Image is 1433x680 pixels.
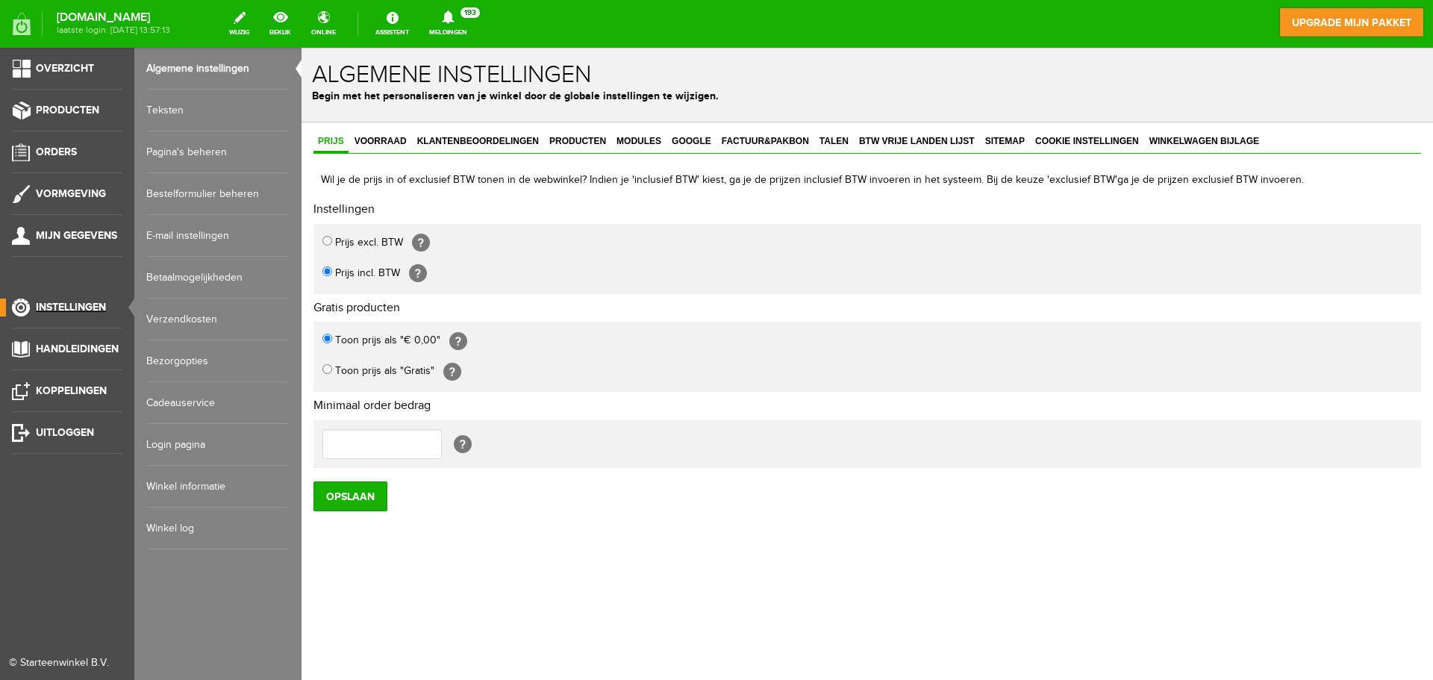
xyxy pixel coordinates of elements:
span: Koppelingen [36,384,107,397]
a: Algemene instellingen [146,48,290,90]
a: Talen [513,84,552,105]
a: Winkel informatie [146,466,290,508]
h2: Instellingen [12,155,1120,169]
strong: [DOMAIN_NAME] [57,13,170,22]
a: Teksten [146,90,290,131]
div: © Starteenwinkel B.V. [9,655,113,671]
a: Pagina's beheren [146,131,290,173]
span: [?] [107,216,125,234]
a: Cadeauservice [146,382,290,424]
label: Prijs excl. BTW [34,187,102,203]
a: bekijk [260,7,300,40]
span: Winkelwagen bijlage [843,88,962,99]
a: Betaalmogelijkheden [146,257,290,299]
a: Bezorgopties [146,340,290,382]
span: Factuur&Pakbon [416,88,512,99]
a: Bestelformulier beheren [146,173,290,215]
a: Klantenbeoordelingen [111,84,242,105]
a: Producten [243,84,309,105]
span: Modules [310,88,364,99]
span: Producten [243,88,309,99]
label: Toon prijs als "€ 0,00" [34,285,139,301]
a: Winkel log [146,508,290,549]
a: Winkelwagen bijlage [843,84,962,105]
a: wijzig [220,7,258,40]
a: Google [366,84,414,105]
span: [?] [148,284,166,302]
h2: Minimaal order bedrag [12,352,1120,365]
a: online [302,7,345,40]
span: Prijs [12,88,47,99]
span: Producten [36,104,99,116]
label: Toon prijs als "Gratis" [34,316,133,331]
a: Voorraad [49,84,110,105]
span: Cookie instellingen [729,88,842,99]
span: laatste login: [DATE] 13:57:13 [57,26,170,34]
a: BTW vrije landen lijst [553,84,678,105]
span: Orders [36,146,77,158]
h1: Algemene instellingen [10,14,1121,40]
span: [?] [110,186,128,204]
span: Voorraad [49,88,110,99]
span: Uitloggen [36,426,94,439]
span: Vormgeving [36,187,106,200]
span: Klantenbeoordelingen [111,88,242,99]
a: Login pagina [146,424,290,466]
a: upgrade mijn pakket [1279,7,1424,37]
span: Handleidingen [36,343,119,355]
span: 193 [461,7,480,18]
p: Begin met het personaliseren van je winkel door de globale instellingen te wijzigen. [10,40,1121,56]
a: Meldingen193 [420,7,476,40]
a: E-mail instellingen [146,215,290,257]
span: [?] [142,315,160,333]
span: Instellingen [36,301,106,314]
span: BTW vrije landen lijst [553,88,678,99]
span: Google [366,88,414,99]
a: Verzendkosten [146,299,290,340]
input: Opslaan [12,434,86,464]
span: Overzicht [36,62,94,75]
label: Prijs incl. BTW [34,218,99,234]
a: Cookie instellingen [729,84,842,105]
a: Factuur&Pakbon [416,84,512,105]
h2: Gratis producten [12,254,1120,267]
a: Prijs [12,84,47,105]
a: Sitemap [679,84,728,105]
span: Mijn gegevens [36,229,117,242]
a: Assistent [366,7,418,40]
span: Sitemap [679,88,728,99]
span: [?] [152,387,170,405]
a: Modules [310,84,364,105]
div: Wil je de prijs in of exclusief BTW tonen in de webwinkel? Indien je 'inclusief BTW' kiest, ga je... [12,117,1120,148]
span: Talen [513,88,552,99]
